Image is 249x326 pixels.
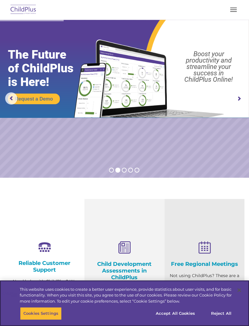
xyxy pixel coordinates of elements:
button: Accept All Cookies [152,307,198,320]
div: This website uses cookies to create a better user experience, provide statistics about user visit... [20,287,232,304]
h4: Reliable Customer Support [9,260,80,273]
button: Reject All [202,307,240,320]
p: Not using ChildPlus? These are a great opportunity to network and learn from ChildPlus users. Fin... [169,272,240,310]
h4: Free Regional Meetings [169,261,240,267]
button: Cookies Settings [20,307,62,320]
h4: Child Development Assessments in ChildPlus [89,261,160,281]
img: ChildPlus by Procare Solutions [9,3,38,17]
rs-layer: The Future of ChildPlus is Here! [8,48,87,89]
a: Request a Demo [8,94,60,104]
rs-layer: Boost your productivity and streamline your success in ChildPlus Online! [172,51,246,83]
button: Close [233,283,246,297]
